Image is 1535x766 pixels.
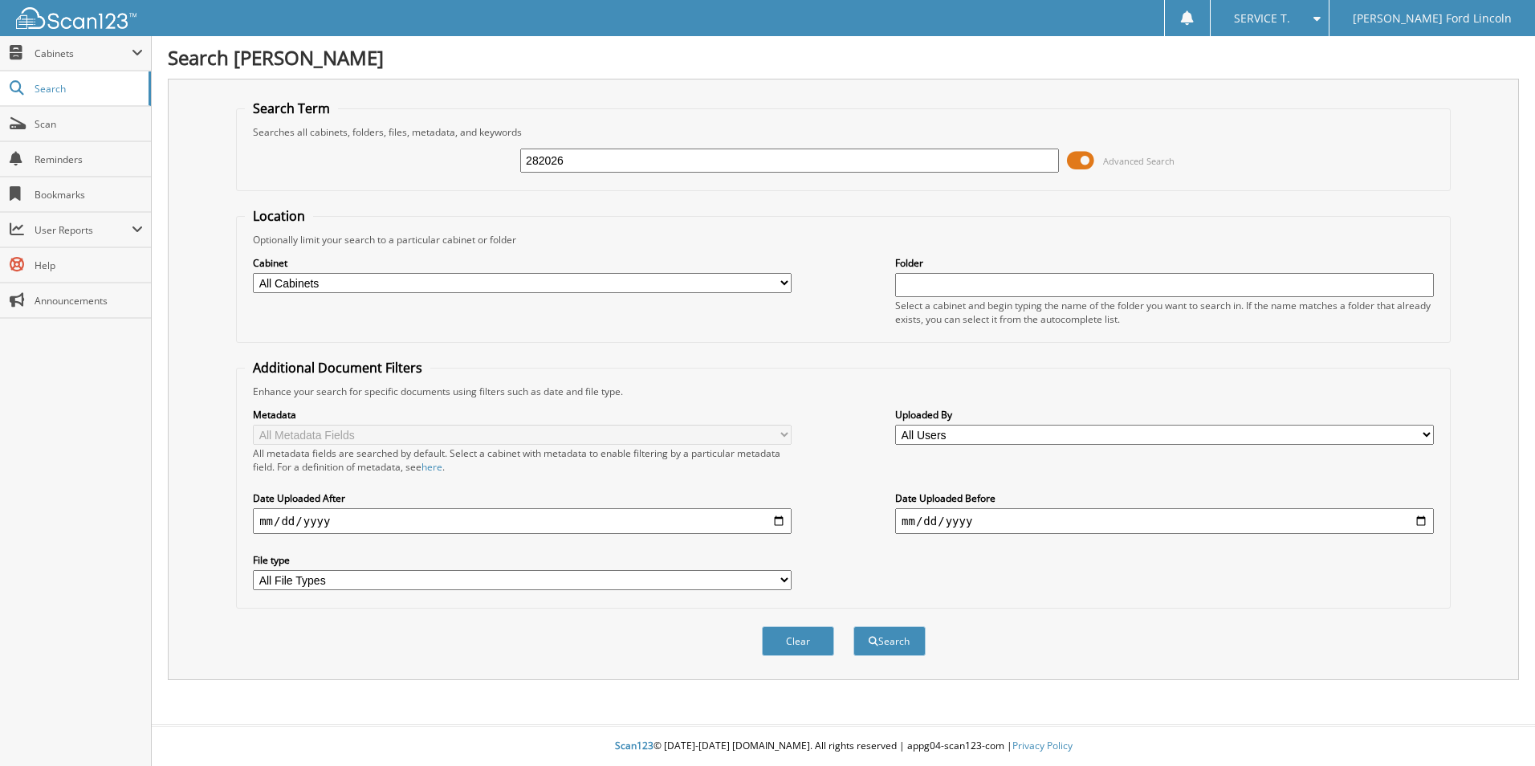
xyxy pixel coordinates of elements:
[895,256,1434,270] label: Folder
[16,7,136,29] img: scan123-logo-white.svg
[245,125,1442,139] div: Searches all cabinets, folders, files, metadata, and keywords
[615,739,653,752] span: Scan123
[253,508,792,534] input: start
[35,117,143,131] span: Scan
[245,207,313,225] legend: Location
[253,446,792,474] div: All metadata fields are searched by default. Select a cabinet with metadata to enable filtering b...
[895,508,1434,534] input: end
[895,299,1434,326] div: Select a cabinet and begin typing the name of the folder you want to search in. If the name match...
[1103,155,1175,167] span: Advanced Search
[245,100,338,117] legend: Search Term
[35,153,143,166] span: Reminders
[762,626,834,656] button: Clear
[35,259,143,272] span: Help
[245,359,430,377] legend: Additional Document Filters
[35,188,143,202] span: Bookmarks
[253,491,792,505] label: Date Uploaded After
[253,553,792,567] label: File type
[1234,14,1290,23] span: SERVICE T.
[1353,14,1512,23] span: [PERSON_NAME] Ford Lincoln
[1012,739,1073,752] a: Privacy Policy
[35,223,132,237] span: User Reports
[1455,689,1535,766] iframe: Chat Widget
[253,408,792,422] label: Metadata
[253,256,792,270] label: Cabinet
[421,460,442,474] a: here
[35,294,143,308] span: Announcements
[168,44,1519,71] h1: Search [PERSON_NAME]
[853,626,926,656] button: Search
[895,491,1434,505] label: Date Uploaded Before
[245,385,1442,398] div: Enhance your search for specific documents using filters such as date and file type.
[35,82,140,96] span: Search
[152,727,1535,766] div: © [DATE]-[DATE] [DOMAIN_NAME]. All rights reserved | appg04-scan123-com |
[35,47,132,60] span: Cabinets
[895,408,1434,422] label: Uploaded By
[245,233,1442,247] div: Optionally limit your search to a particular cabinet or folder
